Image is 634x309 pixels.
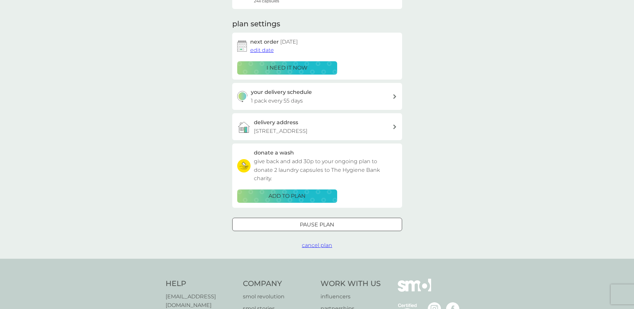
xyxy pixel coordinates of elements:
[280,39,298,45] span: [DATE]
[250,46,274,55] button: edit date
[250,47,274,53] span: edit date
[254,149,294,157] h3: donate a wash
[267,64,308,72] p: i need it now
[243,292,314,301] a: smol revolution
[243,279,314,289] h4: Company
[166,279,237,289] h4: Help
[254,127,308,136] p: [STREET_ADDRESS]
[232,83,402,110] button: your delivery schedule1 pack every 55 days
[251,88,312,97] h3: your delivery schedule
[232,218,402,231] button: Pause plan
[398,279,431,301] img: smol
[232,19,280,29] h2: plan settings
[232,113,402,140] a: delivery address[STREET_ADDRESS]
[250,38,298,46] h2: next order
[269,192,306,200] p: ADD TO PLAN
[251,97,303,105] p: 1 pack every 55 days
[254,118,298,127] h3: delivery address
[320,292,381,301] a: influencers
[237,189,337,203] button: ADD TO PLAN
[300,220,334,229] p: Pause plan
[237,61,337,75] button: i need it now
[254,157,397,183] p: give back and add 30p to your ongoing plan to donate 2 laundry capsules to The Hygiene Bank charity.
[302,241,332,250] button: cancel plan
[302,242,332,248] span: cancel plan
[320,279,381,289] h4: Work With Us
